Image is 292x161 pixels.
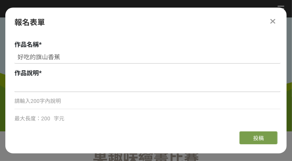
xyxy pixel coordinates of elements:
p: 請輸入200字內說明 [14,97,281,105]
span: 報名表單 [14,18,45,27]
span: 最大長度：200 字元 [14,115,64,122]
span: 作品名稱 [14,41,39,48]
button: 投稿 [239,131,278,144]
span: 作品說明 [14,69,39,77]
span: 投稿 [253,135,264,141]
